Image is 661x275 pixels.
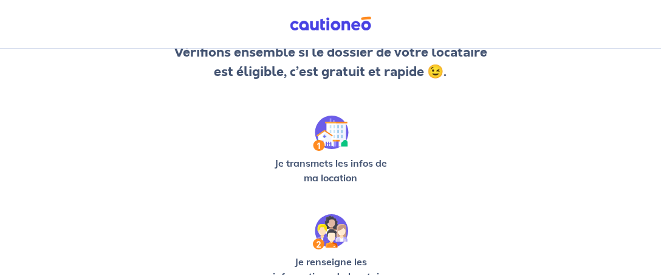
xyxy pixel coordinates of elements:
[285,16,376,32] img: Cautioneo
[267,156,394,185] p: Je transmets les infos de ma location
[313,214,348,249] img: /static/c0a346edaed446bb123850d2d04ad552/Step-2.svg
[313,116,349,151] img: /static/90a569abe86eec82015bcaae536bd8e6/Step-1.svg
[170,43,490,82] p: Vérifions ensemble si le dossier de votre locataire est éligible, c’est gratuit et rapide 😉.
